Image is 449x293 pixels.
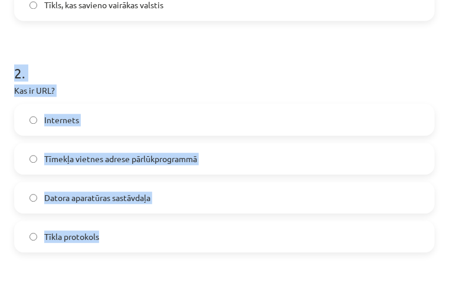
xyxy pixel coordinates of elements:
input: Internets [30,116,37,124]
input: Datora aparatūras sastāvdaļa [30,194,37,202]
input: Tīkls, kas savieno vairākas valstis [30,1,37,9]
span: Internets [44,114,79,126]
h1: 2 . [14,44,435,81]
p: Kas ir URL? [14,84,435,97]
input: Tīmekļa vietnes adrese pārlūkprogrammā [30,155,37,163]
span: Tīkla protokols [44,231,99,243]
input: Tīkla protokols [30,233,37,241]
span: Datora aparatūras sastāvdaļa [44,192,150,204]
span: Tīmekļa vietnes adrese pārlūkprogrammā [44,153,197,165]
